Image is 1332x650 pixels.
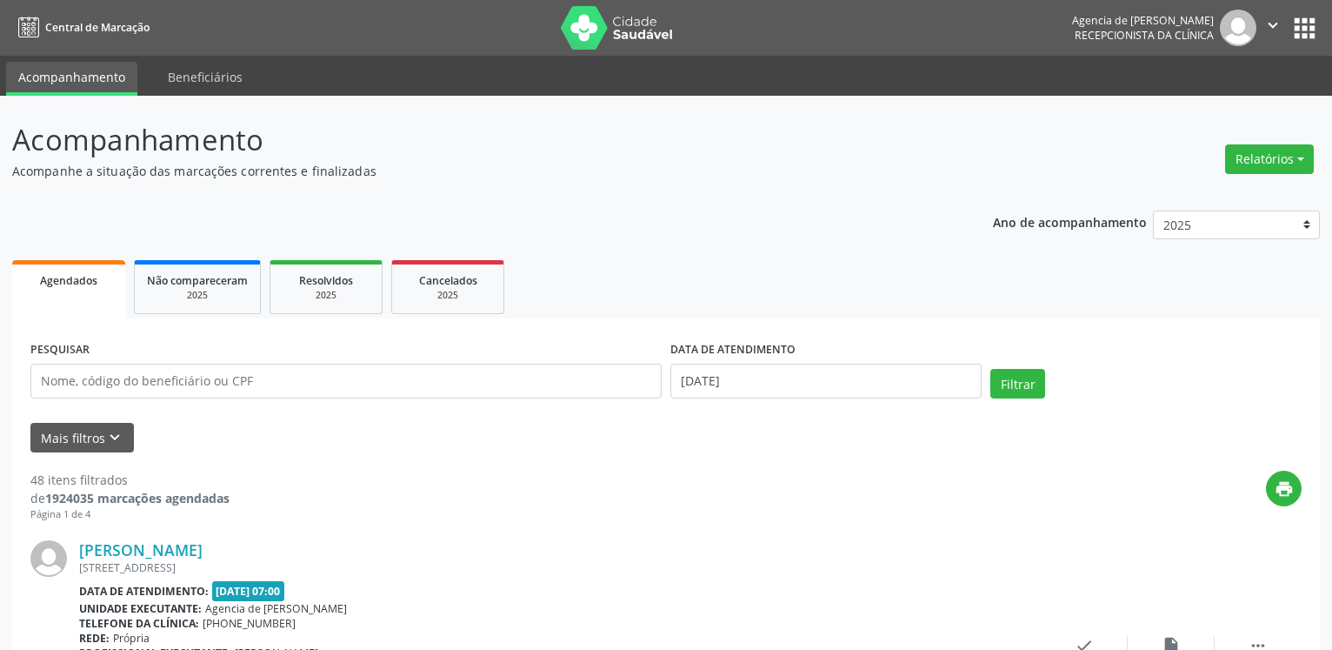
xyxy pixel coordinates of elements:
[30,423,134,453] button: Mais filtroskeyboard_arrow_down
[990,369,1045,399] button: Filtrar
[156,62,255,92] a: Beneficiários
[419,273,477,288] span: Cancelados
[283,289,370,302] div: 2025
[6,62,137,96] a: Acompanhamento
[212,581,285,601] span: [DATE] 07:00
[203,616,296,631] span: [PHONE_NUMBER]
[1075,28,1214,43] span: Recepcionista da clínica
[1256,10,1289,46] button: 
[1275,479,1294,499] i: print
[30,540,67,577] img: img
[1072,13,1214,28] div: Agencia de [PERSON_NAME]
[30,507,230,522] div: Página 1 de 4
[79,560,1041,575] div: [STREET_ADDRESS]
[993,211,1147,232] p: Ano de acompanhamento
[45,490,230,506] strong: 1924035 marcações agendadas
[79,584,209,599] b: Data de atendimento:
[79,631,110,646] b: Rede:
[670,337,796,364] label: DATA DE ATENDIMENTO
[79,616,199,631] b: Telefone da clínica:
[147,289,248,302] div: 2025
[1289,13,1320,44] button: apps
[205,601,347,616] span: Agencia de [PERSON_NAME]
[30,364,662,399] input: Nome, código do beneficiário ou CPF
[670,364,982,399] input: Selecione um intervalo
[79,601,202,616] b: Unidade executante:
[40,273,97,288] span: Agendados
[1266,471,1302,506] button: print
[30,337,90,364] label: PESQUISAR
[1263,16,1282,35] i: 
[404,289,491,302] div: 2025
[105,428,124,447] i: keyboard_arrow_down
[30,489,230,507] div: de
[1225,144,1314,174] button: Relatórios
[299,273,353,288] span: Resolvidos
[147,273,248,288] span: Não compareceram
[45,20,150,35] span: Central de Marcação
[12,13,150,42] a: Central de Marcação
[1220,10,1256,46] img: img
[30,471,230,489] div: 48 itens filtrados
[79,540,203,560] a: [PERSON_NAME]
[12,118,928,162] p: Acompanhamento
[113,631,150,646] span: Própria
[12,162,928,180] p: Acompanhe a situação das marcações correntes e finalizadas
